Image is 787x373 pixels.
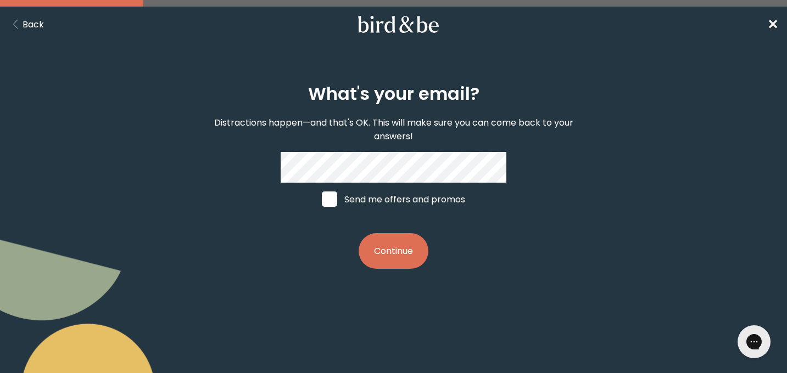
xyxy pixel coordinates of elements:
[767,15,778,33] span: ✕
[205,116,582,143] p: Distractions happen—and that's OK. This will make sure you can come back to your answers!
[308,81,479,107] h2: What's your email?
[311,183,476,216] label: Send me offers and promos
[767,15,778,34] a: ✕
[732,321,776,362] iframe: Gorgias live chat messenger
[359,233,428,269] button: Continue
[9,18,44,31] button: Back Button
